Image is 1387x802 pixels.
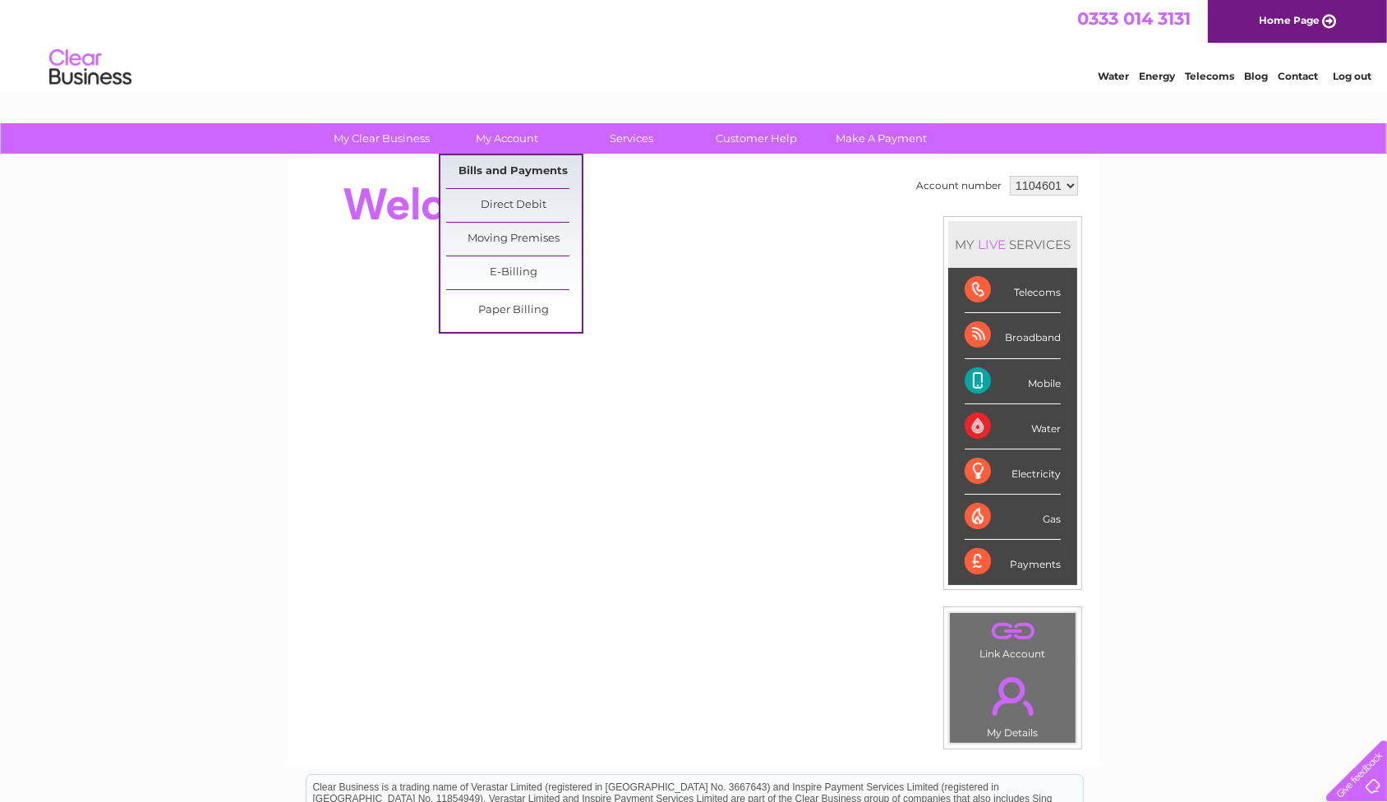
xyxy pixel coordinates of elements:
[912,172,1006,200] td: Account number
[1244,70,1268,82] a: Blog
[1098,70,1129,82] a: Water
[446,294,582,327] a: Paper Billing
[1278,70,1318,82] a: Contact
[965,313,1061,358] div: Broadband
[1077,8,1191,29] a: 0333 014 3131
[949,663,1076,744] td: My Details
[564,123,700,154] a: Services
[814,123,950,154] a: Make A Payment
[954,667,1071,725] a: .
[949,612,1076,664] td: Link Account
[965,359,1061,404] div: Mobile
[446,256,582,289] a: E-Billing
[954,617,1071,646] a: .
[306,9,1083,80] div: Clear Business is a trading name of Verastar Limited (registered in [GEOGRAPHIC_DATA] No. 3667643...
[315,123,450,154] a: My Clear Business
[48,43,132,93] img: logo.png
[1333,70,1371,82] a: Log out
[689,123,825,154] a: Customer Help
[965,268,1061,313] div: Telecoms
[440,123,575,154] a: My Account
[965,404,1061,449] div: Water
[446,155,582,188] a: Bills and Payments
[446,223,582,256] a: Moving Premises
[975,237,1009,252] div: LIVE
[1139,70,1175,82] a: Energy
[965,540,1061,584] div: Payments
[446,189,582,222] a: Direct Debit
[965,449,1061,495] div: Electricity
[1185,70,1234,82] a: Telecoms
[948,221,1077,268] div: MY SERVICES
[965,495,1061,540] div: Gas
